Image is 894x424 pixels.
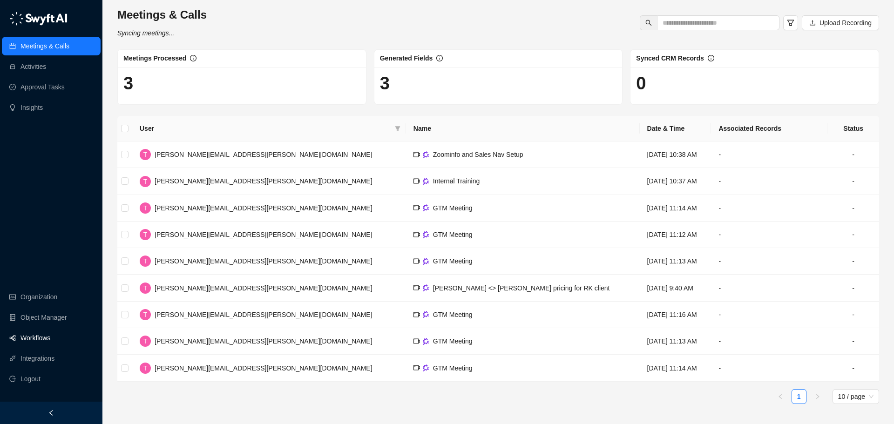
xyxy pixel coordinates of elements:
[423,338,429,345] img: gong-Dwh8HbPa.png
[143,229,148,240] span: T
[20,78,65,96] a: Approval Tasks
[190,55,196,61] span: info-circle
[773,389,788,404] li: Previous Page
[413,311,420,318] span: video-camera
[433,311,473,318] span: GTM Meeting
[143,310,148,320] span: T
[380,73,617,94] h1: 3
[143,149,148,160] span: T
[395,126,400,131] span: filter
[433,151,523,158] span: Zoominfo and Sales Nav Setup
[640,168,711,195] td: [DATE] 10:37 AM
[155,257,372,265] span: [PERSON_NAME][EMAIL_ADDRESS][PERSON_NAME][DOMAIN_NAME]
[827,168,879,195] td: -
[155,311,372,318] span: [PERSON_NAME][EMAIL_ADDRESS][PERSON_NAME][DOMAIN_NAME]
[380,54,433,62] span: Generated Fields
[640,116,711,141] th: Date & Time
[423,311,429,318] img: gong-Dwh8HbPa.png
[433,231,473,238] span: GTM Meeting
[838,390,874,404] span: 10 / page
[155,204,372,212] span: [PERSON_NAME][EMAIL_ADDRESS][PERSON_NAME][DOMAIN_NAME]
[436,55,443,61] span: info-circle
[433,204,473,212] span: GTM Meeting
[827,275,879,301] td: -
[636,54,704,62] span: Synced CRM Records
[117,29,174,37] i: Syncing meetings...
[809,20,816,26] span: upload
[413,204,420,211] span: video-camera
[711,141,827,168] td: -
[155,364,372,372] span: [PERSON_NAME][EMAIL_ADDRESS][PERSON_NAME][DOMAIN_NAME]
[711,116,827,141] th: Associated Records
[773,389,788,404] button: left
[711,302,827,328] td: -
[9,376,16,382] span: logout
[143,203,148,213] span: T
[433,337,473,345] span: GTM Meeting
[827,141,879,168] td: -
[819,18,872,28] span: Upload Recording
[640,328,711,355] td: [DATE] 11:13 AM
[810,389,825,404] li: Next Page
[640,248,711,275] td: [DATE] 11:13 AM
[640,141,711,168] td: [DATE] 10:38 AM
[423,151,429,158] img: gong-Dwh8HbPa.png
[833,389,879,404] div: Page Size
[827,222,879,248] td: -
[20,37,69,55] a: Meetings & Calls
[413,151,420,158] span: video-camera
[155,177,372,185] span: [PERSON_NAME][EMAIL_ADDRESS][PERSON_NAME][DOMAIN_NAME]
[787,19,794,27] span: filter
[827,328,879,355] td: -
[413,284,420,291] span: video-camera
[778,394,783,399] span: left
[636,73,873,94] h1: 0
[143,283,148,293] span: T
[413,178,420,184] span: video-camera
[20,329,50,347] a: Workflows
[20,308,67,327] a: Object Manager
[393,121,402,135] span: filter
[708,55,714,61] span: info-circle
[827,248,879,275] td: -
[406,116,640,141] th: Name
[413,231,420,238] span: video-camera
[711,195,827,222] td: -
[802,15,879,30] button: Upload Recording
[20,57,46,76] a: Activities
[123,73,360,94] h1: 3
[827,302,879,328] td: -
[20,98,43,117] a: Insights
[413,338,420,344] span: video-camera
[640,222,711,248] td: [DATE] 11:12 AM
[423,258,429,265] img: gong-Dwh8HbPa.png
[413,364,420,371] span: video-camera
[155,337,372,345] span: [PERSON_NAME][EMAIL_ADDRESS][PERSON_NAME][DOMAIN_NAME]
[423,284,429,291] img: gong-Dwh8HbPa.png
[155,231,372,238] span: [PERSON_NAME][EMAIL_ADDRESS][PERSON_NAME][DOMAIN_NAME]
[711,168,827,195] td: -
[143,176,148,187] span: T
[640,355,711,381] td: [DATE] 11:14 AM
[48,410,54,416] span: left
[815,394,820,399] span: right
[827,355,879,381] td: -
[433,364,473,372] span: GTM Meeting
[792,390,806,404] a: 1
[20,349,54,368] a: Integrations
[123,54,186,62] span: Meetings Processed
[711,222,827,248] td: -
[645,20,652,26] span: search
[810,389,825,404] button: right
[711,275,827,301] td: -
[423,178,429,185] img: gong-Dwh8HbPa.png
[433,284,610,292] span: [PERSON_NAME] <> [PERSON_NAME] pricing for RK client
[711,355,827,381] td: -
[433,257,473,265] span: GTM Meeting
[155,151,372,158] span: [PERSON_NAME][EMAIL_ADDRESS][PERSON_NAME][DOMAIN_NAME]
[143,336,148,346] span: T
[20,370,41,388] span: Logout
[640,302,711,328] td: [DATE] 11:16 AM
[20,288,57,306] a: Organization
[423,364,429,371] img: gong-Dwh8HbPa.png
